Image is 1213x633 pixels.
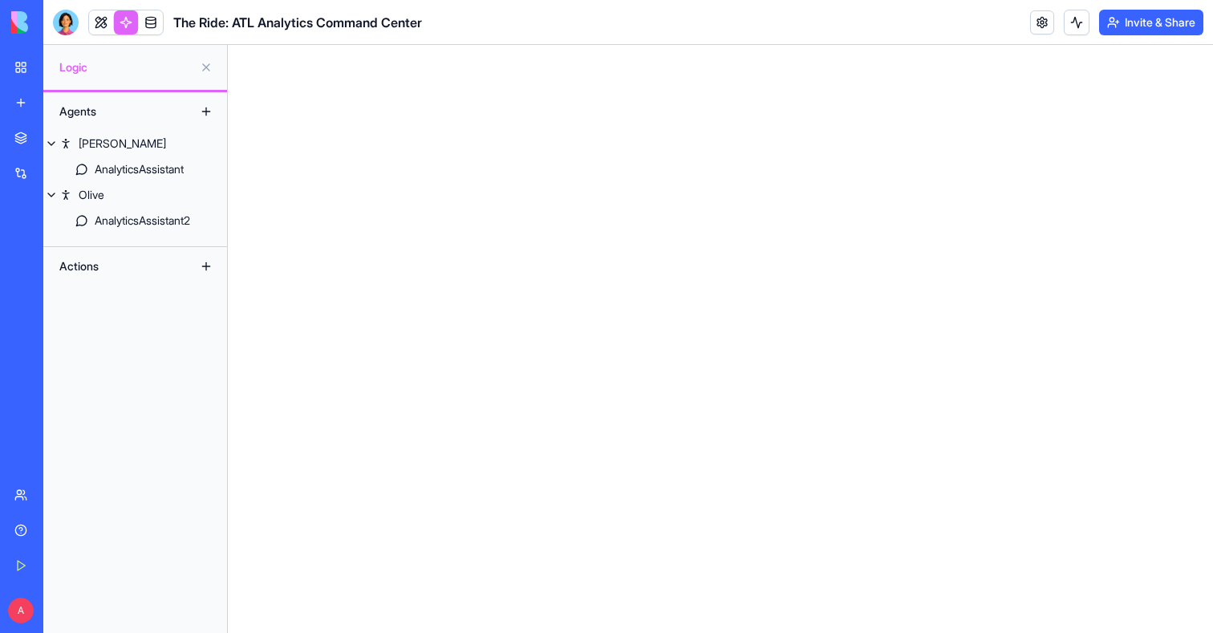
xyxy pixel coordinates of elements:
span: The Ride: ATL Analytics Command Center [173,13,422,32]
span: Logic [59,59,193,75]
div: AnalyticsAssistant [95,161,184,177]
button: Invite & Share [1099,10,1203,35]
div: Agents [51,99,180,124]
div: AnalyticsAssistant2 [95,213,190,229]
img: logo [11,11,111,34]
a: [PERSON_NAME] [43,131,227,156]
a: Olive [43,182,227,208]
div: Actions [51,254,180,279]
div: [PERSON_NAME] [79,136,166,152]
span: A [8,598,34,623]
a: AnalyticsAssistant2 [43,208,227,233]
a: AnalyticsAssistant [43,156,227,182]
div: Olive [79,187,104,203]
